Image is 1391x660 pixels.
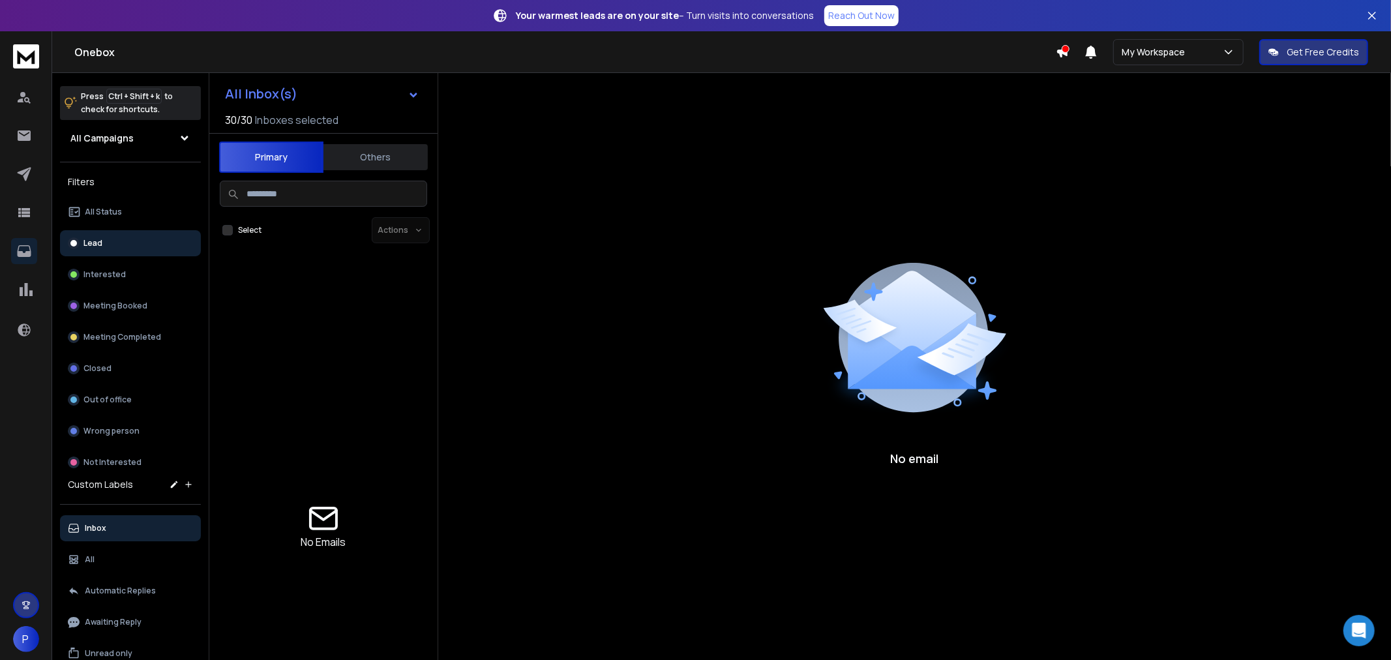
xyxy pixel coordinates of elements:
[219,142,323,173] button: Primary
[891,449,939,468] p: No email
[60,609,201,635] button: Awaiting Reply
[60,355,201,382] button: Closed
[60,547,201,573] button: All
[13,626,39,652] button: P
[83,332,161,342] p: Meeting Completed
[83,269,126,280] p: Interested
[215,81,430,107] button: All Inbox(s)
[60,515,201,541] button: Inbox
[74,44,1056,60] h1: Onebox
[1259,39,1368,65] button: Get Free Credits
[60,418,201,444] button: Wrong person
[1122,46,1190,59] p: My Workspace
[255,112,338,128] h3: Inboxes selected
[83,457,142,468] p: Not Interested
[83,363,112,374] p: Closed
[60,173,201,191] h3: Filters
[516,9,679,22] strong: Your warmest leads are on your site
[70,132,134,145] h1: All Campaigns
[60,324,201,350] button: Meeting Completed
[85,523,106,533] p: Inbox
[225,112,252,128] span: 30 / 30
[85,586,156,596] p: Automatic Replies
[824,5,899,26] a: Reach Out Now
[60,230,201,256] button: Lead
[225,87,297,100] h1: All Inbox(s)
[60,125,201,151] button: All Campaigns
[81,90,173,116] p: Press to check for shortcuts.
[106,89,162,104] span: Ctrl + Shift + k
[60,578,201,604] button: Automatic Replies
[68,478,133,491] h3: Custom Labels
[1343,615,1375,646] div: Open Intercom Messenger
[60,199,201,225] button: All Status
[60,262,201,288] button: Interested
[323,143,428,172] button: Others
[85,554,95,565] p: All
[516,9,814,22] p: – Turn visits into conversations
[238,225,262,235] label: Select
[828,9,895,22] p: Reach Out Now
[60,387,201,413] button: Out of office
[83,426,140,436] p: Wrong person
[83,395,132,405] p: Out of office
[1287,46,1359,59] p: Get Free Credits
[83,301,147,311] p: Meeting Booked
[85,207,122,217] p: All Status
[60,449,201,475] button: Not Interested
[13,44,39,68] img: logo
[301,534,346,550] p: No Emails
[85,617,142,627] p: Awaiting Reply
[83,238,102,248] p: Lead
[85,648,132,659] p: Unread only
[60,293,201,319] button: Meeting Booked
